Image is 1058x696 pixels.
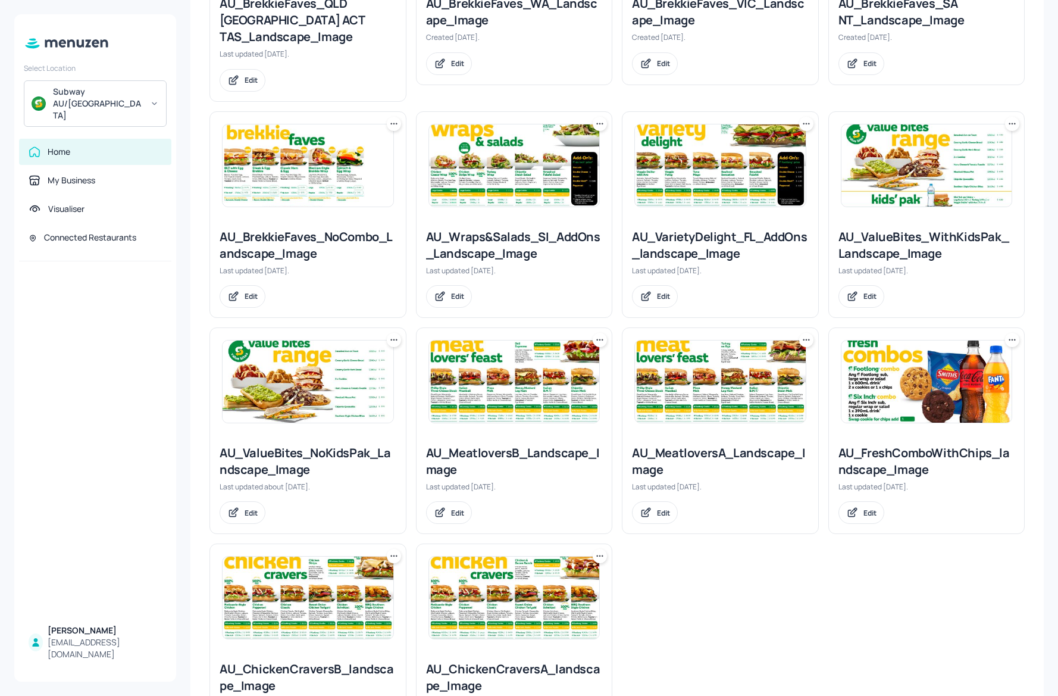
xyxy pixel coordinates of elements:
div: Edit [657,58,670,68]
div: Last updated [DATE]. [426,482,603,492]
div: AU_FreshComboWithChips_landscape_Image [838,445,1015,478]
img: 2025-08-15-1755219213587l0fcs86b8u.jpeg [429,557,600,639]
div: Home [48,146,70,158]
img: 2025-08-18-1755485159657305pmje1qci.jpeg [841,124,1012,207]
div: Last updated [DATE]. [632,266,809,276]
div: Last updated [DATE]. [838,266,1015,276]
div: Last updated [DATE]. [220,49,396,59]
div: AU_ValueBites_WithKidsPak_Landscape_Image [838,229,1015,262]
div: Created [DATE]. [838,32,1015,42]
img: 2025-08-11-1754887968165ca1pba2wcps.jpeg [635,124,806,207]
div: Edit [245,75,258,85]
div: Edit [451,508,464,518]
img: 2025-08-14-1755131139218ru650ej5khk.jpeg [635,341,806,423]
div: Edit [863,291,877,301]
div: Edit [451,58,464,68]
div: Last updated about [DATE]. [220,482,396,492]
div: AU_ChickenCraversB_landscape_Image [220,661,396,694]
div: Edit [451,291,464,301]
img: 2025-08-15-1755223078804ob7lhrlwcvm.jpeg [429,124,600,207]
img: 2025-08-12-1754968770026z5b94w7noi8.jpeg [223,557,393,639]
div: Last updated [DATE]. [838,482,1015,492]
div: Edit [863,508,877,518]
div: AU_VarietyDelight_FL_AddOns_landscape_Image [632,229,809,262]
div: [EMAIL_ADDRESS][DOMAIN_NAME] [48,636,162,660]
div: Created [DATE]. [426,32,603,42]
div: AU_MeatloversB_Landscape_Image [426,445,603,478]
div: Visualiser [48,203,84,215]
div: [PERSON_NAME] [48,625,162,636]
div: Edit [863,58,877,68]
img: avatar [32,96,46,111]
div: Last updated [DATE]. [632,482,809,492]
img: 2025-08-13-1755048604832wzorc0nimhm.jpeg [841,341,1012,423]
div: AU_ChickenCraversA_landscape_Image [426,661,603,694]
div: Last updated [DATE]. [220,266,396,276]
div: My Business [48,174,95,186]
img: 2025-07-23-175324237409516zqxu63qyy.jpeg [429,341,600,423]
div: Subway AU/[GEOGRAPHIC_DATA] [53,86,143,121]
div: AU_ValueBites_NoKidsPak_Landscape_Image [220,445,396,478]
div: AU_BrekkieFaves_NoCombo_Landscape_Image [220,229,396,262]
div: Edit [245,291,258,301]
img: 2025-07-18-1752804023273ml7j25a84p.jpeg [223,341,393,423]
div: Edit [657,291,670,301]
div: AU_Wraps&Salads_SI_AddOns_Landscape_Image [426,229,603,262]
div: Edit [245,508,258,518]
img: 2025-08-15-17552292449181q1jp8lk993.jpeg [223,124,393,207]
div: AU_MeatloversA_Landscape_Image [632,445,809,478]
div: Created [DATE]. [632,32,809,42]
div: Edit [657,508,670,518]
div: Select Location [24,63,167,73]
div: Connected Restaurants [44,232,136,244]
div: Last updated [DATE]. [426,266,603,276]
